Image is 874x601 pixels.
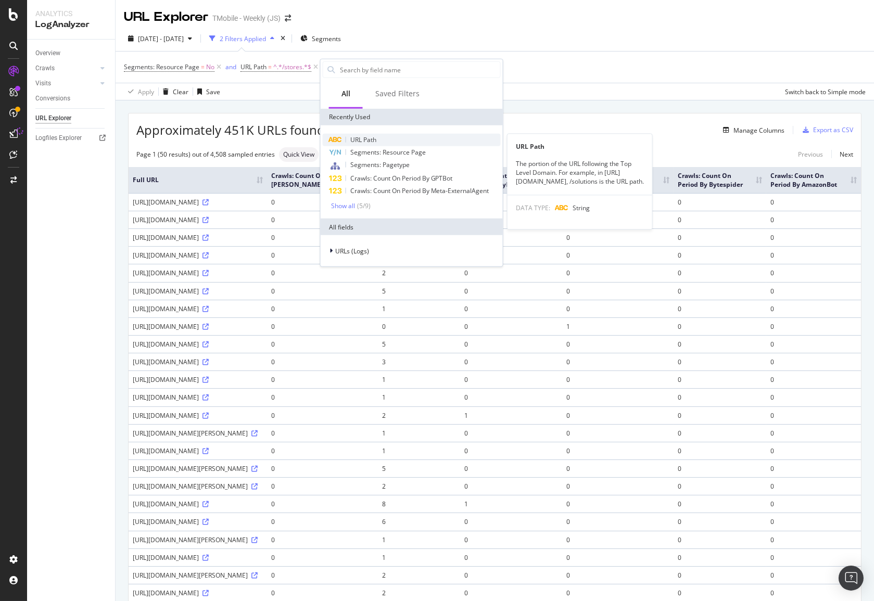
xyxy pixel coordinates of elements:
[562,513,674,530] td: 0
[378,495,461,513] td: 8
[201,62,205,71] span: =
[813,125,853,134] div: Export as CSV
[278,33,287,44] div: times
[267,193,378,211] td: 0
[674,459,767,477] td: 0
[766,264,861,282] td: 0
[35,93,70,104] div: Conversions
[766,424,861,442] td: 0
[674,513,767,530] td: 0
[267,300,378,317] td: 0
[799,122,853,138] button: Export as CSV
[674,193,767,211] td: 0
[562,264,674,282] td: 0
[35,48,108,59] a: Overview
[460,424,562,442] td: 0
[378,513,461,530] td: 6
[267,388,378,406] td: 0
[460,246,562,264] td: 1
[124,8,208,26] div: URL Explorer
[766,513,861,530] td: 0
[35,113,71,124] div: URL Explorer
[129,167,267,193] th: Full URL: activate to sort column ascending
[206,87,220,96] div: Save
[674,548,767,566] td: 0
[339,62,500,78] input: Search by field name
[355,201,371,210] div: ( 5 / 9 )
[562,300,674,317] td: 0
[562,228,674,246] td: 0
[674,228,767,246] td: 0
[562,370,674,388] td: 0
[460,566,562,584] td: 0
[375,88,420,99] div: Saved Filters
[378,459,461,477] td: 5
[766,406,861,424] td: 0
[378,406,461,424] td: 2
[267,370,378,388] td: 0
[839,566,864,591] div: Open Intercom Messenger
[766,228,861,246] td: 0
[378,442,461,459] td: 1
[267,167,378,193] th: Crawls: Count On Period By ClaudeBot: activate to sort column ascending
[766,353,861,370] td: 0
[212,13,281,23] div: TMobile - Weekly (JS)
[35,63,97,74] a: Crawls
[378,370,461,388] td: 1
[674,424,767,442] td: 0
[133,482,263,491] div: [URL][DOMAIN_NAME][PERSON_NAME]
[674,246,767,264] td: 0
[267,211,378,228] td: 0
[378,566,461,584] td: 2
[460,459,562,477] td: 0
[133,517,263,526] div: [URL][DOMAIN_NAME]
[133,571,263,580] div: [URL][DOMAIN_NAME][PERSON_NAME]
[225,62,236,71] div: and
[133,500,263,508] div: [URL][DOMAIN_NAME]
[460,353,562,370] td: 0
[133,233,263,242] div: [URL][DOMAIN_NAME]
[573,203,590,212] span: String
[138,87,154,96] div: Apply
[225,62,236,72] button: and
[173,87,188,96] div: Clear
[296,30,345,47] button: Segments
[267,282,378,300] td: 0
[341,88,350,99] div: All
[766,495,861,513] td: 0
[674,442,767,459] td: 0
[35,113,108,124] a: URL Explorer
[124,62,199,71] span: Segments: Resource Page
[267,459,378,477] td: 0
[240,62,267,71] span: URL Path
[508,160,652,186] div: The portion of the URL following the Top Level Domain. For example, in [URL][DOMAIN_NAME], /solut...
[138,34,184,43] span: [DATE] - [DATE]
[378,531,461,548] td: 1
[321,109,503,125] div: Recently Used
[562,442,674,459] td: 0
[674,353,767,370] td: 0
[350,135,376,144] span: URL Path
[766,300,861,317] td: 0
[335,246,369,255] span: URLs (Logs)
[766,459,861,477] td: 0
[133,553,263,562] div: [URL][DOMAIN_NAME]
[193,83,220,100] button: Save
[35,19,107,31] div: LogAnalyzer
[460,477,562,495] td: 0
[460,388,562,406] td: 0
[674,370,767,388] td: 0
[267,513,378,530] td: 0
[267,477,378,495] td: 0
[378,388,461,406] td: 1
[133,429,263,438] div: [URL][DOMAIN_NAME][PERSON_NAME]
[766,548,861,566] td: 0
[766,282,861,300] td: 0
[562,335,674,353] td: 0
[267,424,378,442] td: 0
[133,340,263,349] div: [URL][DOMAIN_NAME]
[460,531,562,548] td: 0
[674,566,767,584] td: 0
[674,300,767,317] td: 0
[562,531,674,548] td: 0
